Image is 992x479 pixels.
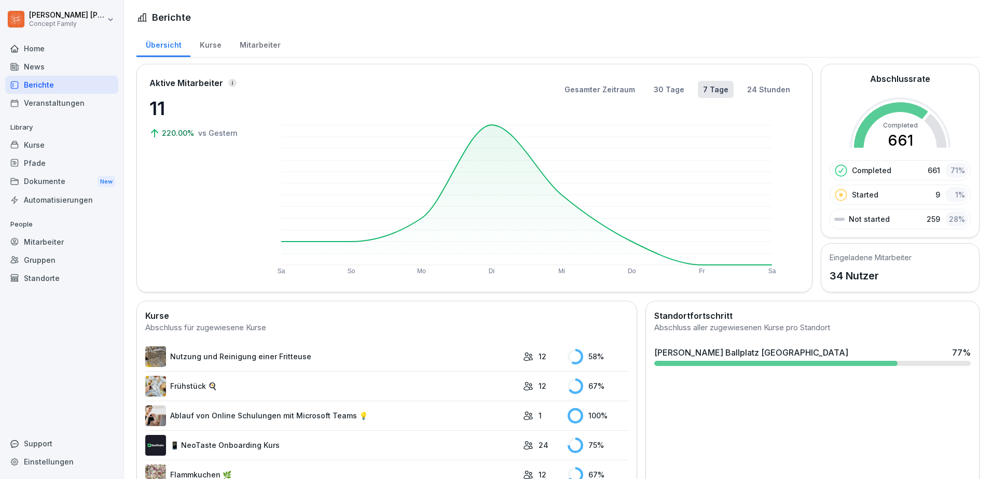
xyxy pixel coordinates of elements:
[539,410,542,421] p: 1
[145,405,166,426] img: e8eoks8cju23yjmx0b33vrq2.png
[348,267,355,275] text: So
[145,435,166,456] img: wogpw1ad3b6xttwx9rgsg3h8.png
[278,267,285,275] text: Sa
[568,438,628,453] div: 75 %
[649,81,690,98] button: 30 Tage
[5,251,118,269] a: Gruppen
[559,81,640,98] button: Gesamter Zeitraum
[539,351,546,362] p: 12
[145,346,518,367] a: Nutzung und Reinigung einer Fritteuse
[149,77,223,89] p: Aktive Mitarbeiter
[5,434,118,453] div: Support
[145,435,518,456] a: 📱 NeoTaste Onboarding Kurs
[162,128,196,138] p: 220.00%
[5,216,118,233] p: People
[5,269,118,287] a: Standorte
[830,252,912,263] h5: Eingeladene Mitarbeiter
[489,267,494,275] text: Di
[145,376,166,397] img: n6mw6n4d96pxhuc2jbr164bu.png
[654,309,971,322] h2: Standortfortschritt
[190,31,230,57] a: Kurse
[5,453,118,471] a: Einstellungen
[152,10,191,24] h1: Berichte
[935,189,940,200] p: 9
[145,346,166,367] img: b2msvuojt3s6egexuweix326.png
[145,405,518,426] a: Ablauf von Online Schulungen mit Microsoft Teams 💡
[29,20,105,27] p: Concept Family
[5,233,118,251] a: Mitarbeiter
[145,322,628,334] div: Abschluss für zugewiesene Kurse
[568,378,628,394] div: 67 %
[628,267,636,275] text: Do
[5,94,118,112] a: Veranstaltungen
[29,11,105,20] p: [PERSON_NAME] [PERSON_NAME]
[768,267,776,275] text: Sa
[568,408,628,424] div: 100 %
[849,214,890,224] p: Not started
[5,172,118,191] a: DokumenteNew
[98,176,115,188] div: New
[927,214,940,224] p: 259
[149,94,253,122] p: 11
[145,376,518,397] a: Frühstück 🍳
[5,119,118,136] p: Library
[945,187,968,202] div: 1 %
[654,346,848,359] div: [PERSON_NAME] Ballplatz [GEOGRAPHIC_DATA]
[698,81,734,98] button: 7 Tage
[870,73,930,85] h2: Abschlussrate
[699,267,705,275] text: Fr
[945,163,968,178] div: 71 %
[145,309,628,322] h2: Kurse
[650,342,975,370] a: [PERSON_NAME] Ballplatz [GEOGRAPHIC_DATA]77%
[852,189,878,200] p: Started
[5,39,118,58] a: Home
[568,349,628,364] div: 58 %
[539,381,546,391] p: 12
[5,76,118,94] a: Berichte
[742,81,795,98] button: 24 Stunden
[928,165,940,176] p: 661
[5,136,118,154] a: Kurse
[198,128,238,138] p: vs Gestern
[558,267,565,275] text: Mi
[5,58,118,76] a: News
[230,31,290,57] a: Mitarbeiter
[417,267,426,275] text: Mo
[852,165,891,176] p: Completed
[539,440,548,450] p: 24
[5,154,118,172] a: Pfade
[136,31,190,57] a: Übersicht
[5,172,118,191] div: Dokumente
[5,191,118,209] a: Automatisierungen
[945,212,968,227] div: 28 %
[830,268,912,284] p: 34 Nutzer
[952,346,971,359] div: 77 %
[654,322,971,334] div: Abschluss aller zugewiesenen Kurse pro Standort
